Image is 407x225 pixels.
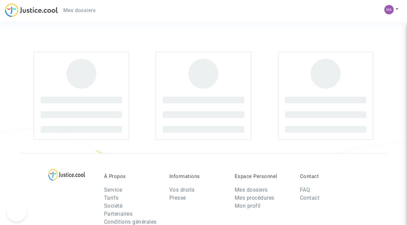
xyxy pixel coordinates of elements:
a: Conditions générales [104,219,157,225]
a: Tarifs [104,195,119,201]
img: jc-logo.svg [5,3,58,17]
a: Presse [169,195,186,201]
p: Espace Personnel [235,173,290,179]
a: FAQ [300,187,310,193]
img: logo-lg.svg [48,169,85,181]
a: Mon profil [235,203,261,209]
a: Partenaires [104,211,133,217]
span: Mes dossiers [63,7,96,13]
a: Mes dossiers [235,187,268,193]
a: Mes procédures [235,195,274,201]
img: a74818b7e1fd80082a69ff852d26ac81 [384,5,394,14]
p: Contact [300,173,355,179]
iframe: Help Scout Beacon - Open [7,202,27,222]
a: Société [104,203,123,209]
a: Mes dossiers [58,5,101,15]
p: Informations [169,173,225,179]
p: À Propos [104,173,159,179]
a: Contact [300,195,320,201]
a: Vos droits [169,187,195,193]
a: Service [104,187,122,193]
